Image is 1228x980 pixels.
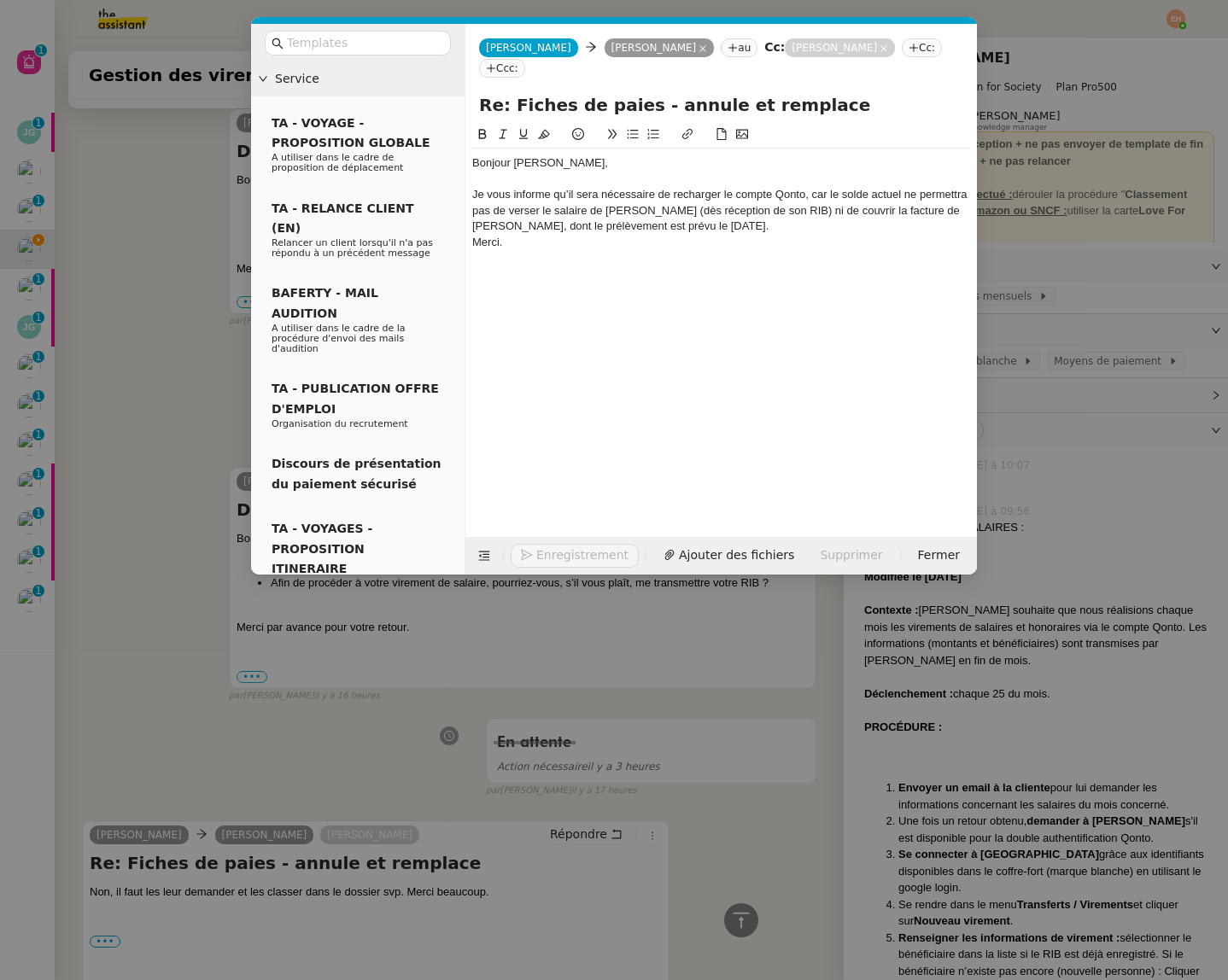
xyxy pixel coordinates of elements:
[272,522,372,575] span: TA - VOYAGES - PROPOSITION ITINERAIRE
[486,42,571,54] span: [PERSON_NAME]
[272,116,430,149] span: TA - VOYAGE - PROPOSITION GLOBALE
[679,545,794,565] span: Ajouter des fichiers
[653,544,804,568] button: Ajouter des fichiers
[251,62,465,96] div: Service
[479,92,963,118] input: Subject
[287,33,441,53] input: Templates
[511,544,639,568] button: Enregistrement
[272,237,433,259] span: Relancer un client lorsqu'il n'a pas répondu à un précédent message
[272,201,414,235] span: TA - RELANCE CLIENT (EN)
[272,382,439,415] span: TA - PUBLICATION OFFRE D'EMPLOI
[472,235,970,250] div: Merci.
[810,544,892,568] button: Supprimer
[472,187,970,234] div: Je vous informe qu’il sera nécessaire de recharger le compte Qonto, car le solde actuel ne permet...
[902,38,942,57] nz-tag: Cc:
[272,418,408,429] span: Organisation du recrutement
[272,286,378,319] span: BAFERTY - MAIL AUDITION
[272,152,403,173] span: A utiliser dans le cadre de proposition de déplacement
[785,38,895,57] nz-tag: [PERSON_NAME]
[764,40,785,54] strong: Cc:
[272,457,441,490] span: Discours de présentation du paiement sécurisé
[918,545,960,565] span: Fermer
[605,38,715,57] nz-tag: [PERSON_NAME]
[908,544,970,568] button: Fermer
[721,38,757,57] nz-tag: au
[275,69,458,89] span: Service
[472,155,970,171] div: Bonjour [PERSON_NAME],
[479,59,525,78] nz-tag: Ccc:
[272,323,406,354] span: A utiliser dans le cadre de la procédure d'envoi des mails d'audition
